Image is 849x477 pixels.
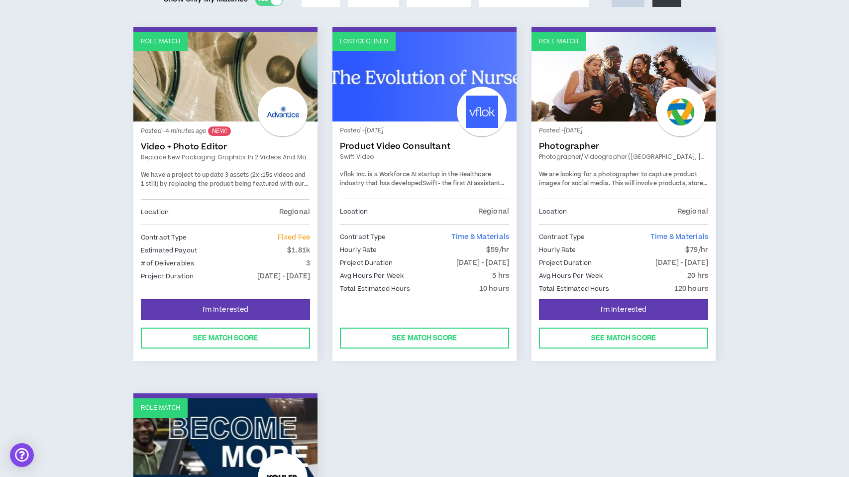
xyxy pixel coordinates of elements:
[340,141,509,151] a: Product Video Consultant
[451,232,509,242] span: Time & Materials
[539,270,603,281] p: Avg Hours Per Week
[340,37,388,46] p: Lost/Declined
[340,244,377,255] p: Hourly Rate
[141,245,197,256] p: Estimated Payout
[208,126,230,136] sup: NEW!
[141,328,310,349] button: See Match Score
[340,283,411,294] p: Total Estimated Hours
[340,152,509,161] a: Swift video
[539,126,708,135] p: Posted - [DATE]
[539,170,697,188] span: We are looking for a photographer to capture product images for social media.
[141,153,310,162] a: Replace new packaging graphics in 2 videos and make them look real:)
[539,232,585,242] p: Contract Type
[539,179,707,197] span: This will involve products, store imagery and customer interactions.
[203,305,249,315] span: I'm Interested
[340,126,509,135] p: Posted - [DATE]
[486,244,509,255] p: $59/hr
[340,232,386,242] p: Contract Type
[141,403,180,413] p: Role Match
[492,270,509,281] p: 5 hrs
[478,206,509,217] p: Regional
[674,283,708,294] p: 120 hours
[141,171,308,206] span: We have a project to update 3 assets (2x :15s videos and 1 still) by replacing the product being ...
[306,258,310,269] p: 3
[133,32,318,121] a: Role Match
[340,257,393,268] p: Project Duration
[141,207,169,218] p: Location
[539,283,610,294] p: Total Estimated Hours
[10,443,34,467] div: Open Intercom Messenger
[479,283,509,294] p: 10 hours
[539,244,576,255] p: Hourly Rate
[332,32,517,121] a: Lost/Declined
[601,305,647,315] span: I'm Interested
[423,179,438,188] a: Swift
[456,257,509,268] p: [DATE] - [DATE]
[279,207,310,218] p: Regional
[141,126,310,136] p: Posted - 4 minutes ago
[141,299,310,320] button: I'm Interested
[539,206,567,217] p: Location
[685,244,708,255] p: $79/hr
[687,270,708,281] p: 20 hrs
[340,206,368,217] p: Location
[677,206,708,217] p: Regional
[539,257,592,268] p: Project Duration
[655,257,708,268] p: [DATE] - [DATE]
[278,233,310,242] span: Fixed Fee
[340,328,509,349] button: See Match Score
[539,299,708,320] button: I'm Interested
[287,245,310,256] p: $1.81k
[539,152,708,161] a: Photographer/Videographer ([GEOGRAPHIC_DATA], [GEOGRAPHIC_DATA])
[650,232,708,242] span: Time & Materials
[340,270,404,281] p: Avg Hours Per Week
[340,170,491,188] span: vflok Inc. is a Workforce AI startup in the Healthcare industry that has developed
[539,37,578,46] p: Role Match
[539,141,708,151] a: Photographer
[531,32,716,121] a: Role Match
[141,232,187,243] p: Contract Type
[141,142,310,152] a: Video + Photo Editor
[141,37,180,46] p: Role Match
[141,258,194,269] p: # of Deliverables
[141,271,194,282] p: Project Duration
[539,328,708,349] button: See Match Score
[257,271,310,282] p: [DATE] - [DATE]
